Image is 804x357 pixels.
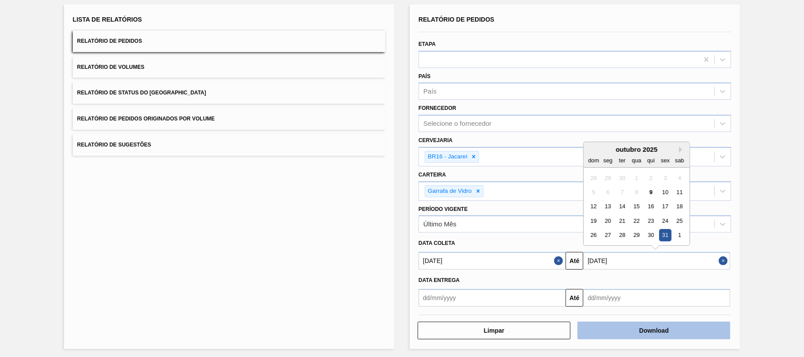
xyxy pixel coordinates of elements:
span: Relatório de Pedidos [77,38,142,44]
div: outubro 2025 [584,146,690,153]
div: Choose quarta-feira, 15 de outubro de 2025 [631,201,643,213]
div: Choose segunda-feira, 20 de outubro de 2025 [602,215,614,227]
div: Not available sexta-feira, 3 de outubro de 2025 [660,172,672,184]
span: Relatório de Sugestões [77,142,151,148]
div: Not available terça-feira, 30 de setembro de 2025 [616,172,628,184]
div: Not available segunda-feira, 6 de outubro de 2025 [602,186,614,198]
div: Not available domingo, 28 de setembro de 2025 [588,172,600,184]
label: País [419,73,430,79]
span: Relatório de Volumes [77,64,144,70]
div: Choose segunda-feira, 13 de outubro de 2025 [602,201,614,213]
div: Not available segunda-feira, 29 de setembro de 2025 [602,172,614,184]
label: Etapa [419,41,436,47]
div: sab [674,154,686,166]
div: qua [631,154,643,166]
div: Choose quinta-feira, 23 de outubro de 2025 [645,215,657,227]
label: Cervejaria [419,137,453,143]
div: Choose terça-feira, 14 de outubro de 2025 [616,201,628,213]
div: Choose terça-feira, 28 de outubro de 2025 [616,229,628,241]
div: month 2025-10 [587,171,687,242]
div: Último Mês [423,221,457,228]
div: sex [660,154,672,166]
span: Data coleta [419,240,455,246]
div: Choose quarta-feira, 29 de outubro de 2025 [631,229,643,241]
div: qui [645,154,657,166]
div: Choose domingo, 26 de outubro de 2025 [588,229,600,241]
div: Choose sábado, 25 de outubro de 2025 [674,215,686,227]
button: Relatório de Volumes [73,56,385,78]
div: Not available terça-feira, 7 de outubro de 2025 [616,186,628,198]
div: Choose domingo, 12 de outubro de 2025 [588,201,600,213]
div: Choose sexta-feira, 10 de outubro de 2025 [660,186,672,198]
span: Data Entrega [419,277,460,283]
span: Lista de Relatórios [73,16,142,23]
label: Fornecedor [419,105,456,111]
div: País [423,88,437,95]
label: Período Vigente [419,206,468,212]
div: Not available quinta-feira, 2 de outubro de 2025 [645,172,657,184]
div: Not available domingo, 5 de outubro de 2025 [588,186,600,198]
input: dd/mm/yyyy [419,289,566,307]
input: dd/mm/yyyy [419,252,566,270]
div: Choose sábado, 1 de novembro de 2025 [674,229,686,241]
button: Relatório de Pedidos Originados por Volume [73,108,385,130]
div: Choose sábado, 11 de outubro de 2025 [674,186,686,198]
div: Choose domingo, 19 de outubro de 2025 [588,215,600,227]
div: Choose quarta-feira, 22 de outubro de 2025 [631,215,643,227]
span: Relatório de Pedidos [419,16,494,23]
button: Download [578,322,730,339]
div: Choose terça-feira, 21 de outubro de 2025 [616,215,628,227]
button: Close [554,252,566,270]
div: Choose quinta-feira, 16 de outubro de 2025 [645,201,657,213]
button: Até [566,252,583,270]
div: Choose segunda-feira, 27 de outubro de 2025 [602,229,614,241]
div: Not available sábado, 4 de outubro de 2025 [674,172,686,184]
button: Relatório de Pedidos [73,30,385,52]
div: Choose sexta-feira, 31 de outubro de 2025 [660,229,672,241]
button: Close [719,252,730,270]
div: BR16 - Jacareí [425,151,469,162]
div: dom [588,154,600,166]
label: Carteira [419,172,446,178]
button: Limpar [418,322,570,339]
span: Relatório de Pedidos Originados por Volume [77,116,215,122]
input: dd/mm/yyyy [583,252,730,270]
button: Relatório de Status do [GEOGRAPHIC_DATA] [73,82,385,104]
div: Not available quarta-feira, 1 de outubro de 2025 [631,172,643,184]
div: Not available quarta-feira, 8 de outubro de 2025 [631,186,643,198]
div: ter [616,154,628,166]
span: Relatório de Status do [GEOGRAPHIC_DATA] [77,90,206,96]
div: Selecione o fornecedor [423,120,491,128]
div: Choose quinta-feira, 30 de outubro de 2025 [645,229,657,241]
button: Next Month [679,147,685,153]
div: Choose sexta-feira, 17 de outubro de 2025 [660,201,672,213]
button: Até [566,289,583,307]
div: seg [602,154,614,166]
div: Garrafa de Vidro [425,186,473,197]
div: Choose sexta-feira, 24 de outubro de 2025 [660,215,672,227]
button: Relatório de Sugestões [73,134,385,156]
div: Choose sábado, 18 de outubro de 2025 [674,201,686,213]
div: Choose quinta-feira, 9 de outubro de 2025 [645,186,657,198]
input: dd/mm/yyyy [583,289,730,307]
